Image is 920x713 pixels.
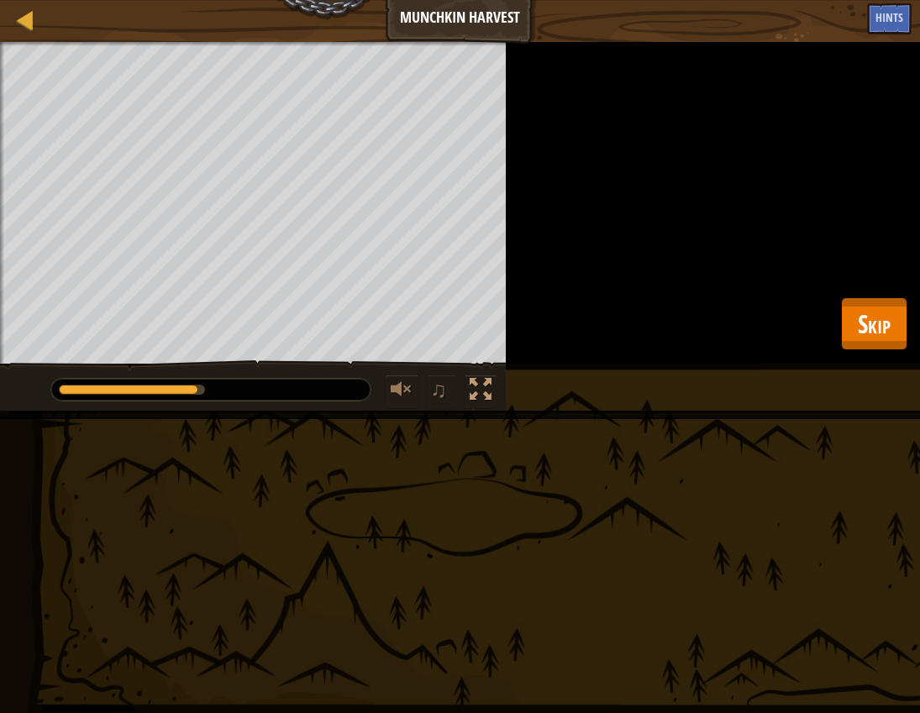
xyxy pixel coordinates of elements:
[875,9,903,25] span: Hints
[427,375,455,409] button: ♫
[841,297,907,351] button: Skip
[430,377,447,402] span: ♫
[464,375,497,409] button: Toggle fullscreen
[385,375,418,409] button: Adjust volume
[858,307,891,341] span: Skip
